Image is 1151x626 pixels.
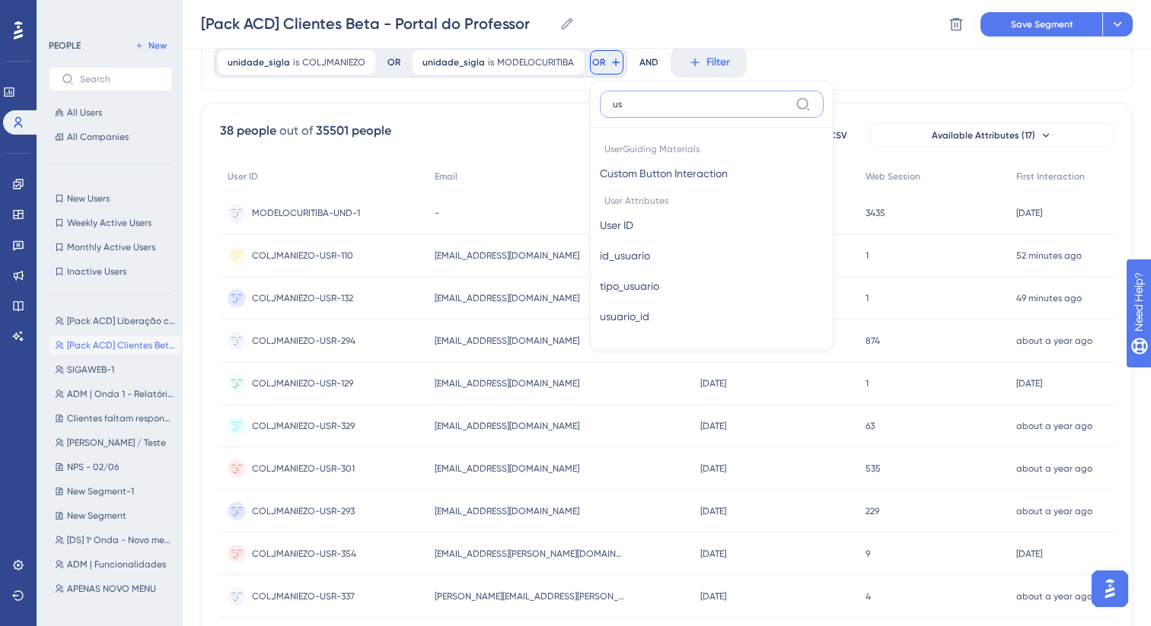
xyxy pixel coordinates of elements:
span: COLJMANIEZO-USR-110 [252,249,353,262]
span: All Companies [67,131,129,143]
button: [Pack ACD] Clientes Beta - Portal do Professor [49,336,181,354]
span: 9 [866,548,870,560]
button: New [129,37,172,55]
input: Search [80,74,159,84]
div: 35501 people [316,122,391,140]
span: Email [435,170,458,183]
span: Inactive Users [67,265,126,278]
span: ADM | Onda 1 - Relatórios Personalizáveis (sem av. por competência e inclusos na V0) [67,388,175,400]
span: [EMAIL_ADDRESS][DOMAIN_NAME] [435,420,579,432]
time: [DATE] [700,591,726,602]
span: UserGuiding Materials [600,137,824,158]
button: Custom Button Interaction [600,158,824,189]
time: [DATE] [700,421,726,431]
button: [Pack ACD] Liberação clientes beta [49,312,181,330]
span: Need Help? [36,4,95,22]
span: Custom Button Interaction [600,164,728,183]
span: First Interaction [1016,170,1085,183]
span: New Users [67,192,110,205]
time: about a year ago [1016,463,1092,474]
time: [DATE] [700,548,726,559]
span: ADM | Funcionalidades [67,558,166,570]
button: New Segment [49,507,181,525]
span: [EMAIL_ADDRESS][DOMAIN_NAME] [435,249,579,262]
span: [DS] 1ª Onda - Novo menu [67,534,175,546]
span: COLJMANIEZO-USR-294 [252,335,356,347]
span: COLJMANIEZO-USR-301 [252,462,355,475]
span: COLJMANIEZO-USR-337 [252,590,355,602]
span: 1 [866,292,869,304]
span: Save Segment [1011,18,1073,30]
span: 229 [866,505,879,517]
span: [Pack ACD] Clientes Beta - Portal do Professor [67,339,175,351]
span: COLJMANIEZO-USR-354 [252,548,356,560]
span: COLJMANIEZO [302,56,365,68]
span: SIGAWEB-1 [67,364,114,376]
span: id_usuario [600,246,650,265]
input: Segment Name [201,13,553,34]
time: about a year ago [1016,506,1092,516]
button: [DS] 1ª Onda - Novo menu [49,531,181,549]
span: User ID [600,216,633,234]
span: MODELOCURITIBA-UND-1 [252,207,360,219]
button: usuario_id [600,301,824,332]
button: User ID [600,210,824,240]
span: [Pack ACD] Liberação clientes beta [67,315,175,327]
button: Monthly Active Users [49,238,172,256]
span: All Users [67,106,102,119]
time: [DATE] [700,463,726,474]
time: 52 minutes ago [1016,250,1082,261]
span: APENAS NOVO MENU [67,583,156,595]
span: tipo_usuario [600,277,659,295]
time: [DATE] [1016,208,1042,218]
button: NPS - 02/06 [49,458,181,476]
button: All Users [49,103,172,122]
span: [EMAIL_ADDRESS][DOMAIN_NAME] [435,462,579,475]
button: ADM | Onda 1 - Relatórios Personalizáveis (sem av. por competência e inclusos na V0) [49,385,181,403]
button: Clientes faltam responder NPS [49,409,181,427]
span: 1 [866,377,869,389]
time: about a year ago [1016,421,1092,431]
div: PEOPLE [49,40,81,52]
div: AND [639,47,658,78]
button: APENAS NOVO MENU [49,580,181,598]
span: New [148,40,167,52]
div: out of [279,122,313,140]
button: tipo_usuario [600,271,824,301]
span: New Segment [67,510,126,522]
span: 3435 [866,207,885,219]
time: [DATE] [700,506,726,516]
span: [EMAIL_ADDRESS][DOMAIN_NAME] [435,505,579,517]
span: 63 [866,420,875,432]
span: 4 [866,590,871,602]
span: New Segment-1 [67,485,134,497]
span: MODELOCURITIBA [497,56,574,68]
time: about a year ago [1016,335,1092,346]
span: is [488,56,494,68]
span: [EMAIL_ADDRESS][DOMAIN_NAME] [435,292,579,304]
button: [PERSON_NAME] / Teste [49,434,181,452]
span: [EMAIL_ADDRESS][PERSON_NAME][DOMAIN_NAME] [435,548,625,560]
span: 1 [866,249,869,262]
span: Web Session [866,170,920,183]
button: id_usuario [600,240,824,271]
button: Available Attributes (17) [870,123,1114,148]
span: [PERSON_NAME][EMAIL_ADDRESS][PERSON_NAME][DOMAIN_NAME] [435,590,625,602]
span: Monthly Active Users [67,241,155,253]
button: New Users [49,189,172,208]
button: Inactive Users [49,262,172,281]
button: All Companies [49,128,172,146]
button: OR [590,50,623,75]
span: 874 [866,335,880,347]
span: is [293,56,299,68]
button: Filter [671,47,747,78]
span: [EMAIL_ADDRESS][DOMAIN_NAME] [435,335,579,347]
span: User ID [228,170,258,183]
span: Available Attributes (17) [932,129,1035,141]
time: [DATE] [1016,378,1042,389]
span: 535 [866,462,881,475]
span: - [435,207,439,219]
time: [DATE] [1016,548,1042,559]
